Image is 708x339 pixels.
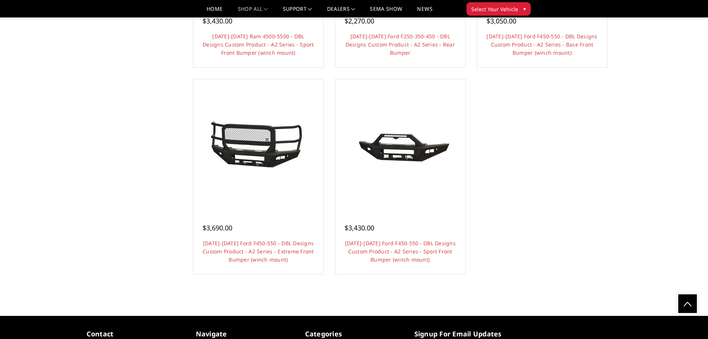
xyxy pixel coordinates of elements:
a: Support [283,6,312,17]
span: $3,430.00 [345,223,374,232]
h5: contact [87,329,185,339]
a: [DATE]-[DATE] Ford F250-350-450 - DBL Designs Custom Product - A2 Series - Rear Bumper [346,33,455,56]
a: [DATE]-[DATE] Ford F450-550 - DBL Designs Custom Product - A2 Series - Base Front Bumper (winch m... [486,33,597,56]
span: $3,050.00 [486,16,516,25]
img: 2023-2025 Ford F450-550 - DBL Designs Custom Product - A2 Series - Sport Front Bumper (winch mount) [341,116,460,173]
button: Select Your Vehicle [466,2,531,16]
span: Select Your Vehicle [471,5,518,13]
span: ▾ [523,5,526,13]
a: [DATE]-[DATE] Ford F450-550 - DBL Designs Custom Product - A2 Series - Extreme Front Bumper (winc... [203,240,314,263]
a: Home [207,6,223,17]
h5: signup for email updates [414,329,513,339]
a: [DATE]-[DATE] Ram 4500-5500 - DBL Designs Custom Product - A2 Series - Sport Front Bumper (winch ... [203,33,314,56]
span: $2,270.00 [345,16,374,25]
a: [DATE]-[DATE] Ford F450-550 - DBL Designs Custom Product - A2 Series - Sport Front Bumper (winch ... [345,240,456,263]
a: Dealers [327,6,355,17]
span: $3,430.00 [203,16,232,25]
a: 2023-2025 Ford F450-550 - DBL Designs Custom Product - A2 Series - Sport Front Bumper (winch mount) [337,81,463,208]
a: SEMA Show [370,6,402,17]
span: $3,690.00 [203,223,232,232]
h5: Categories [305,329,403,339]
a: Click to Top [678,294,697,313]
a: News [417,6,432,17]
a: 2023-2025 Ford F450-550 - DBL Designs Custom Product - A2 Series - Extreme Front Bumper (winch mo... [195,81,321,208]
a: shop all [238,6,268,17]
h5: Navigate [196,329,294,339]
